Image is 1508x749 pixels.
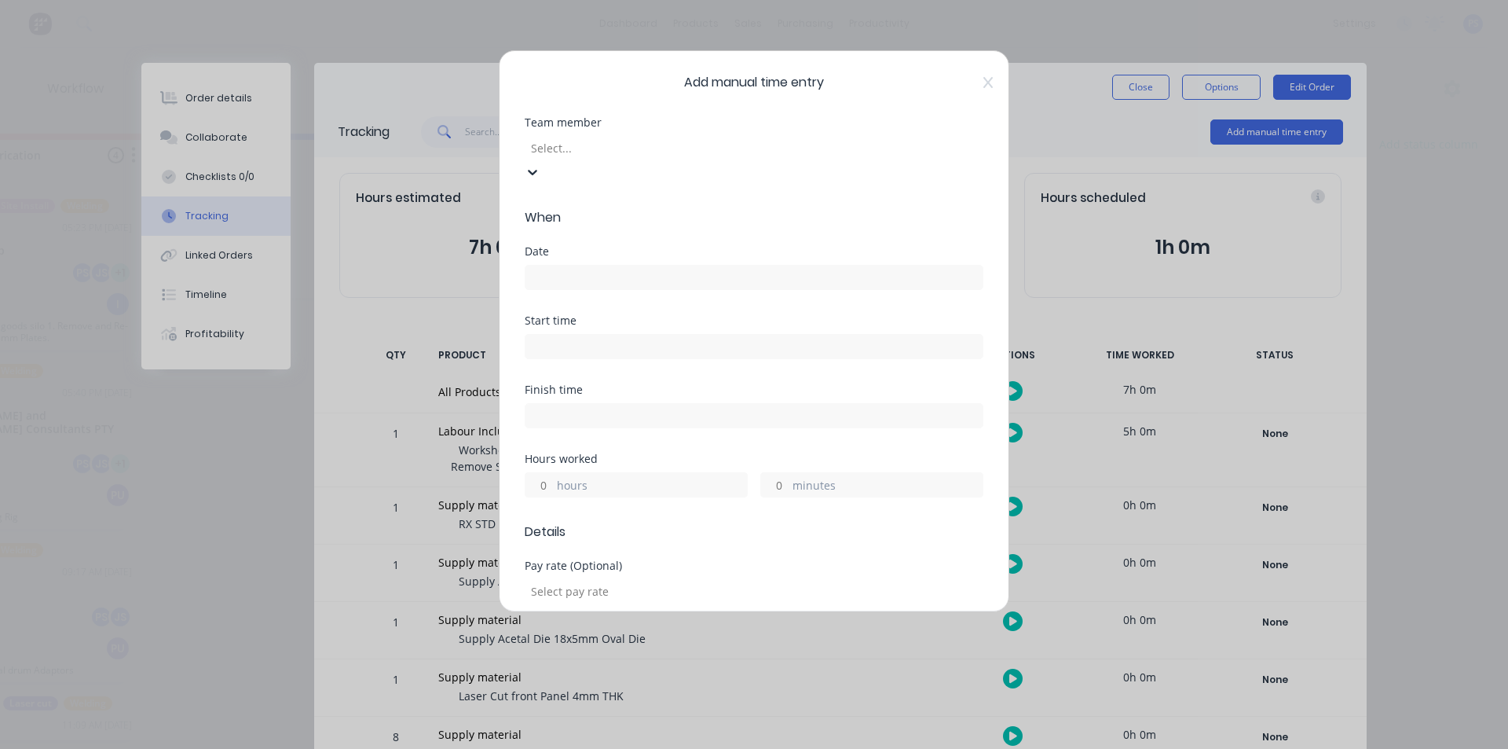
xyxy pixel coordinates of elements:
div: Date [525,246,983,257]
label: minutes [792,477,983,497]
div: Start time [525,315,983,326]
span: When [525,208,983,227]
div: Finish time [525,384,983,395]
div: Pay rate (Optional) [525,560,983,571]
span: Details [525,523,983,542]
input: 0 [761,473,789,497]
span: Add manual time entry [525,73,983,92]
input: 0 [525,473,553,497]
div: Hours worked [525,453,983,464]
div: Team member [525,117,983,128]
label: hours [557,477,747,497]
